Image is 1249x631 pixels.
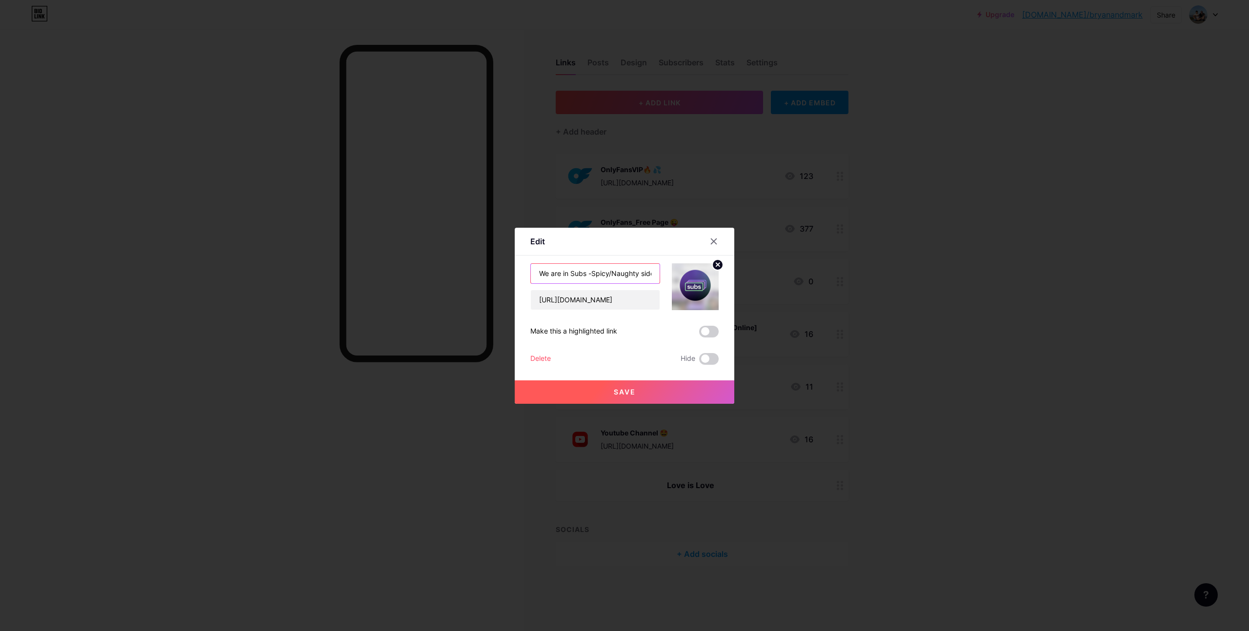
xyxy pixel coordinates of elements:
img: link_thumbnail [672,263,719,310]
div: Delete [530,353,551,365]
span: Save [614,388,636,396]
div: Make this a highlighted link [530,326,617,337]
span: Hide [681,353,695,365]
input: URL [531,290,660,310]
input: Title [531,264,660,283]
button: Save [515,380,734,404]
div: Edit [530,236,545,247]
